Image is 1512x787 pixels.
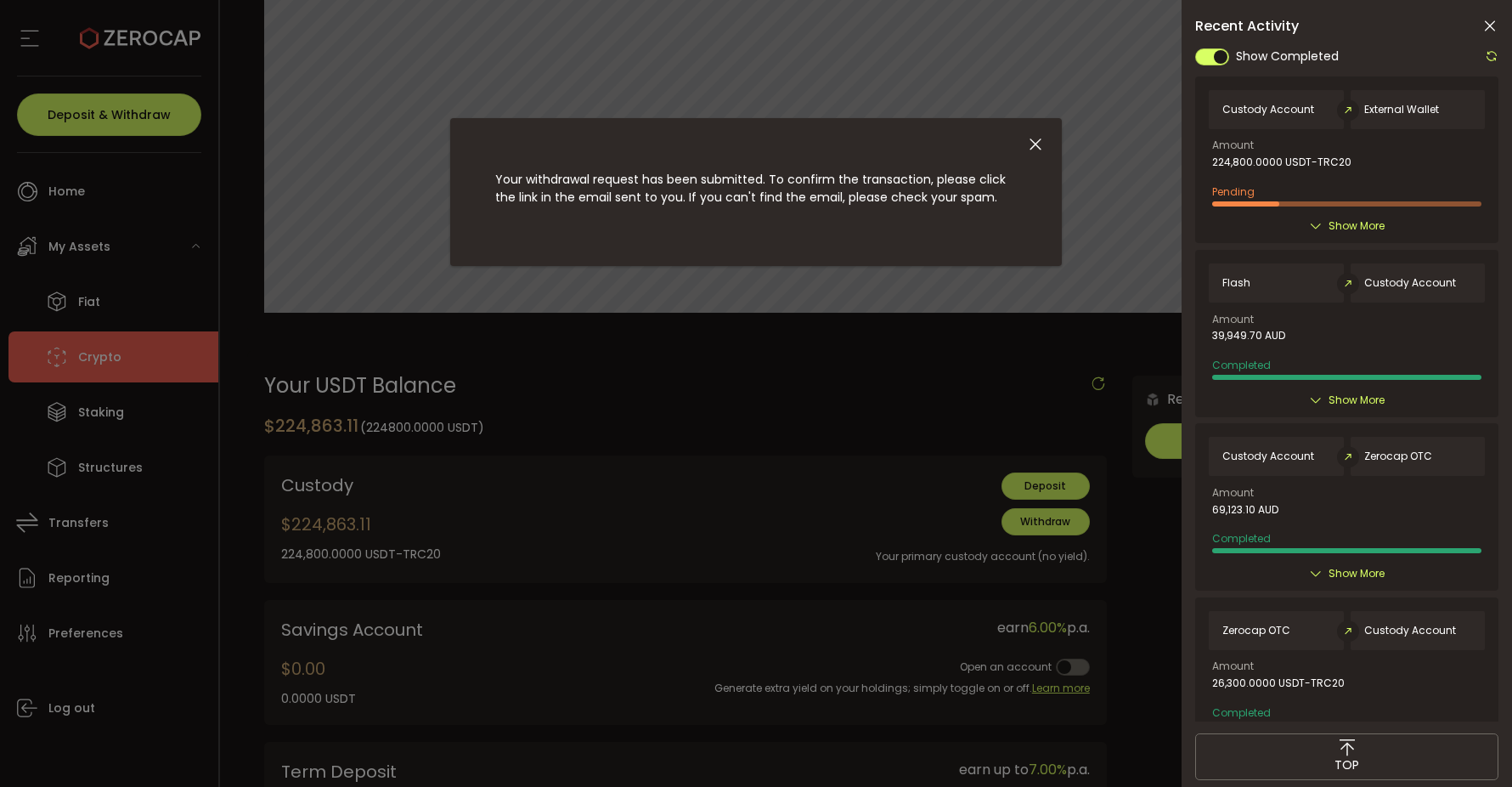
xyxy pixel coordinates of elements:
[1212,504,1278,516] span: 69,123.10 AUD
[1329,565,1385,582] span: Show More
[1364,450,1432,462] span: Zerocap OTC
[1212,661,1254,671] span: Amount
[1364,625,1456,637] span: Custody Account
[1427,705,1512,787] iframe: Chat Widget
[1026,135,1045,155] button: Close
[1212,358,1271,372] span: Completed
[1222,277,1250,289] span: Flash
[1212,184,1255,199] span: Pending
[1222,625,1290,637] span: Zerocap OTC
[1329,218,1385,235] span: Show More
[1212,531,1271,546] span: Completed
[450,118,1062,266] div: dialog
[1212,488,1254,498] span: Amount
[1222,450,1314,462] span: Custody Account
[1212,314,1254,325] span: Amount
[1364,104,1439,116] span: External Wallet
[1334,756,1359,774] span: TOP
[495,171,1006,206] span: Your withdrawal request has been submitted. To confirm the transaction, please click the link in ...
[1212,330,1285,342] span: 39,949.70 AUD
[1212,705,1271,720] span: Completed
[1212,677,1345,689] span: 26,300.0000 USDT-TRC20
[1364,277,1456,289] span: Custody Account
[1195,20,1299,33] span: Recent Activity
[1329,392,1385,409] span: Show More
[1212,156,1351,168] span: 224,800.0000 USDT-TRC20
[1222,104,1314,116] span: Custody Account
[1236,48,1339,65] span: Show Completed
[1212,140,1254,150] span: Amount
